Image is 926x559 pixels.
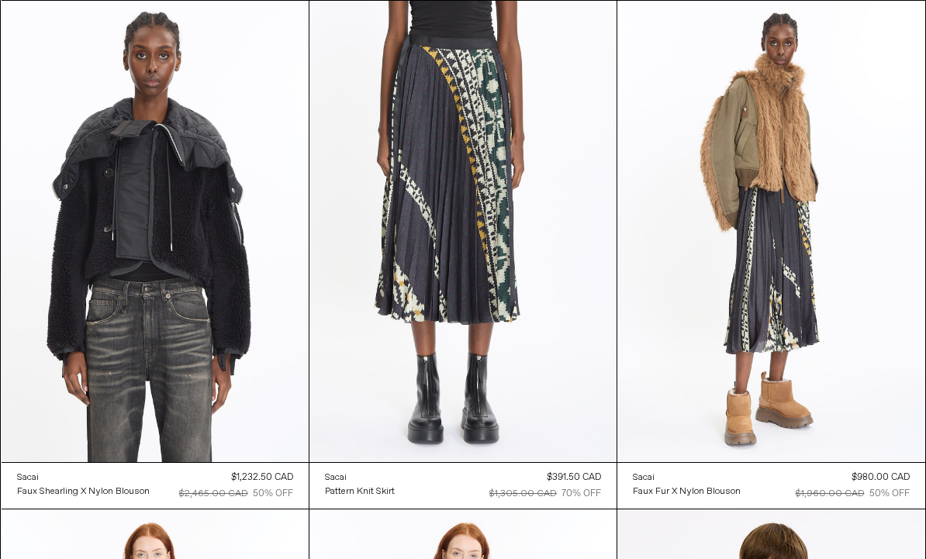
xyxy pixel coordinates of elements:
[325,485,395,499] a: Pattern Knit Skirt
[179,487,248,501] div: $2,465.00 CAD
[633,471,655,485] div: Sacai
[325,485,395,499] div: Pattern Knit Skirt
[253,487,293,501] div: 50% OFF
[17,471,39,485] div: Sacai
[561,487,601,501] div: 70% OFF
[489,487,557,501] div: $1,305.00 CAD
[617,1,924,462] img: Sacai Faux Fur x Nylon Blouson
[2,1,309,461] img: Faux Shearling x Nylon Blouson
[796,487,865,501] div: $1,960.00 CAD
[17,485,150,499] a: Faux Shearling x Nylon Blouson
[325,471,395,485] a: Sacai
[633,471,741,485] a: Sacai
[231,471,293,485] div: $1,232.50 CAD
[869,487,910,501] div: 50% OFF
[17,471,150,485] a: Sacai
[633,485,741,499] a: Faux Fur x Nylon Blouson
[547,471,601,485] div: $391.50 CAD
[852,471,910,485] div: $980.00 CAD
[633,485,741,499] div: Faux Fur x Nylon Blouson
[309,1,617,461] img: Sacai Pattern Knit Skirt
[17,485,150,499] div: Faux Shearling x Nylon Blouson
[325,471,347,485] div: Sacai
